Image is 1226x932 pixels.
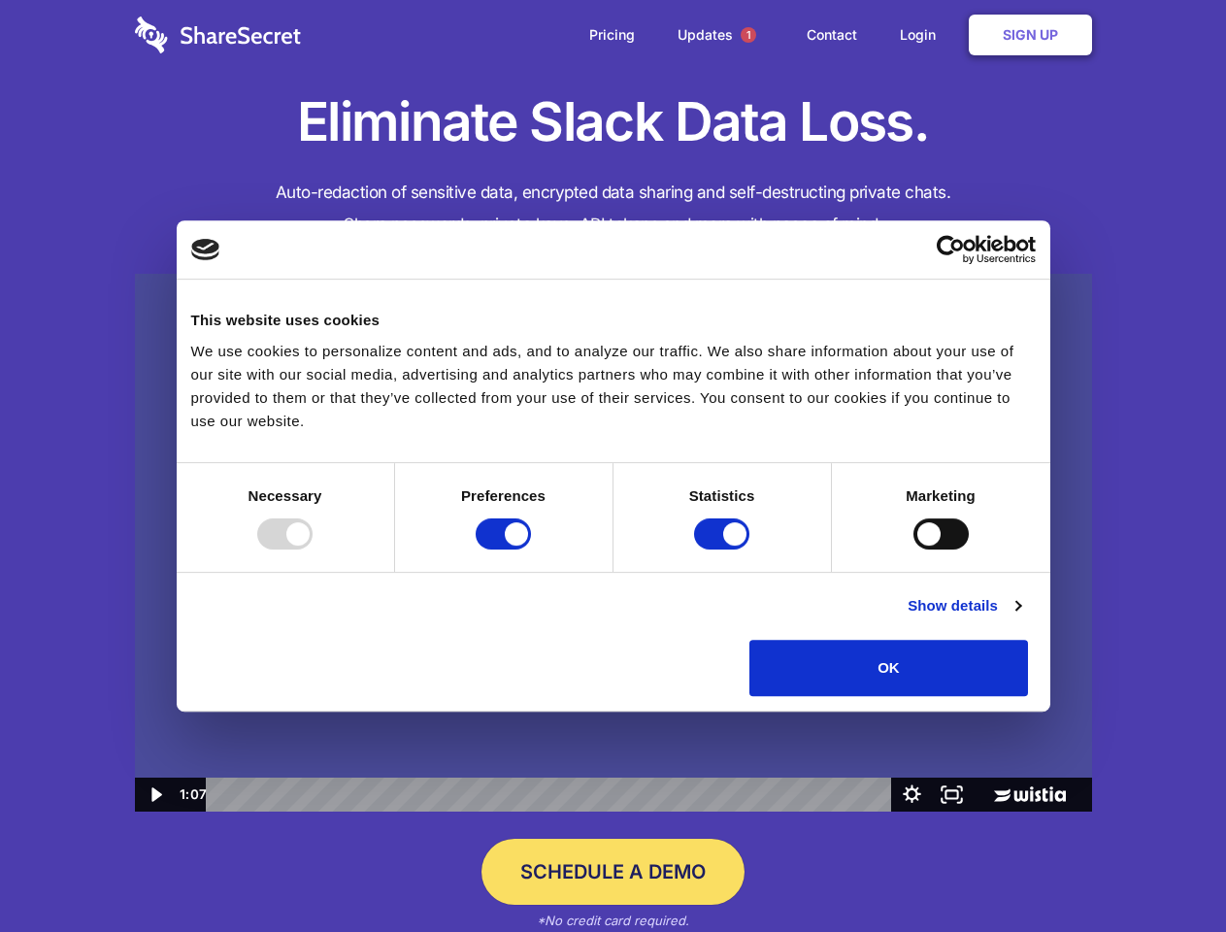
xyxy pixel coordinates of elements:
button: OK [749,640,1028,696]
a: Login [880,5,965,65]
button: Show settings menu [892,778,932,812]
h1: Eliminate Slack Data Loss. [135,87,1092,157]
em: *No credit card required. [537,913,689,928]
img: Sharesecret [135,274,1092,813]
a: Contact [787,5,877,65]
div: We use cookies to personalize content and ads, and to analyze our traffic. We also share informat... [191,340,1036,433]
a: Show details [908,594,1020,617]
strong: Statistics [689,487,755,504]
strong: Necessary [249,487,322,504]
img: logo-wordmark-white-trans-d4663122ce5f474addd5e946df7df03e33cb6a1c49d2221995e7729f52c070b2.svg [135,17,301,53]
button: Fullscreen [932,778,972,812]
div: Playbar [221,778,882,812]
a: Pricing [570,5,654,65]
img: logo [191,239,220,260]
a: Wistia Logo -- Learn More [972,778,1091,812]
div: This website uses cookies [191,309,1036,332]
strong: Preferences [461,487,546,504]
a: Usercentrics Cookiebot - opens in a new window [866,235,1036,264]
button: Play Video [135,778,175,812]
span: 1 [741,27,756,43]
a: Schedule a Demo [481,839,745,905]
strong: Marketing [906,487,976,504]
a: Sign Up [969,15,1092,55]
h4: Auto-redaction of sensitive data, encrypted data sharing and self-destructing private chats. Shar... [135,177,1092,241]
